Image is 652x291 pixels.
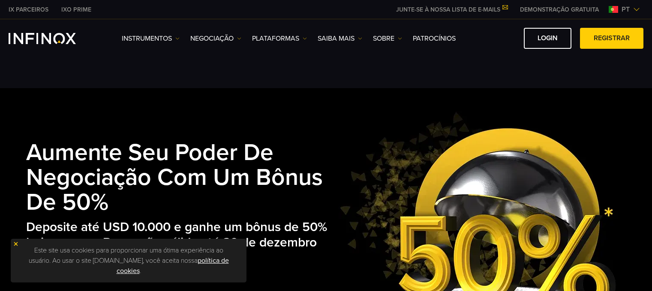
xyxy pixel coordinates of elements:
a: Registrar [580,28,643,49]
a: Saiba mais [318,33,362,44]
h2: Deposite até USD 10.000 e ganhe um bônus de 50% hoje mesmo. Promoção válida até 30 de dezembro de... [26,220,331,267]
a: JUNTE-SE À NOSSA LISTA DE E-MAILS [390,6,514,13]
a: INFINOX [2,5,55,14]
a: PLATAFORMAS [252,33,307,44]
a: INFINOX Logo [9,33,96,44]
a: INFINOX MENU [514,5,605,14]
span: pt [618,4,633,15]
strong: Aumente seu poder de negociação com um bônus de 50% [26,139,323,217]
a: Login [524,28,571,49]
a: Instrumentos [122,33,180,44]
a: Patrocínios [413,33,456,44]
a: SOBRE [373,33,402,44]
a: INFINOX [55,5,98,14]
img: yellow close icon [13,241,19,247]
a: NEGOCIAÇÃO [190,33,241,44]
p: Este site usa cookies para proporcionar uma ótima experiência ao usuário. Ao usar o site [DOMAIN_... [15,243,242,278]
